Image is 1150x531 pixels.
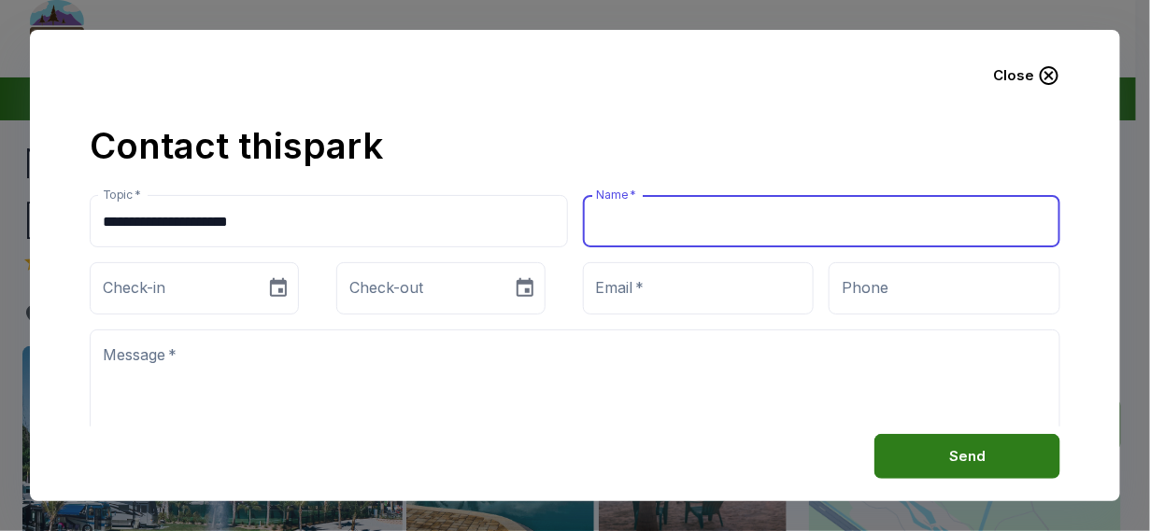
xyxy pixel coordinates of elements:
[67,106,1083,186] h2: Contact this park
[103,187,141,203] label: Topic
[596,187,636,203] label: Name
[978,52,1075,99] button: Close
[874,434,1060,479] button: Send
[260,270,297,307] button: Choose date
[506,270,544,307] button: Choose date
